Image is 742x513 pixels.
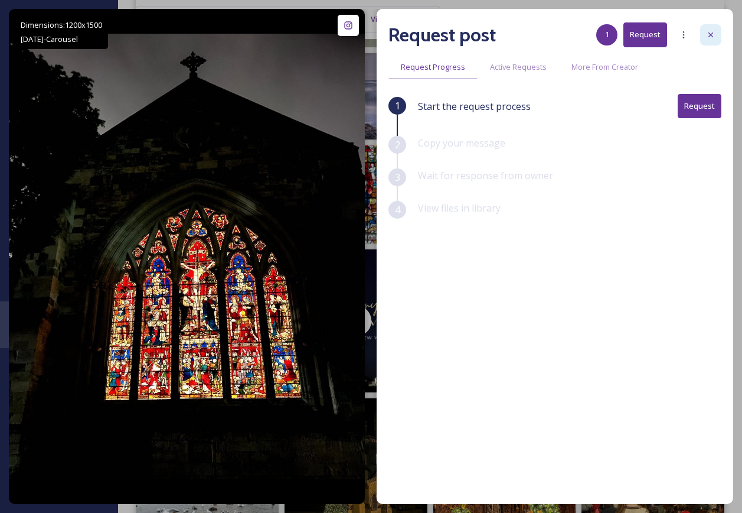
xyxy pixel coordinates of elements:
[21,34,78,44] span: [DATE] - Carousel
[571,61,638,73] span: More From Creator
[9,34,365,479] img: Christmas at the Deanery. Best wishes to everyone! chicathedral #chichester
[395,138,400,152] span: 2
[678,94,721,118] button: Request
[623,22,667,47] button: Request
[395,99,400,113] span: 1
[388,21,496,49] h2: Request post
[395,170,400,184] span: 3
[21,20,102,30] span: Dimensions: 1200 x 1500
[395,203,400,217] span: 4
[605,29,609,40] span: 1
[490,61,547,73] span: Active Requests
[418,99,531,113] span: Start the request process
[418,137,505,150] span: Copy your message
[418,202,501,215] span: View files in library
[418,169,553,182] span: Wait for response from owner
[401,61,465,73] span: Request Progress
